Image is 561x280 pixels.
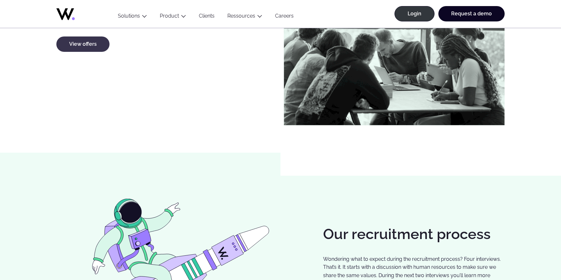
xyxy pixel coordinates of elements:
h2: Our recruitment process [323,226,505,242]
a: Ressources [227,13,255,19]
a: View offers [56,36,110,52]
button: Ressources [221,13,269,21]
iframe: Chatbot [519,238,552,271]
a: Clients [192,13,221,21]
a: Product [160,13,179,19]
button: Product [153,13,192,21]
a: Login [394,6,435,21]
a: Careers [269,13,300,21]
button: Solutions [111,13,153,21]
a: Request a demo [438,6,505,21]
